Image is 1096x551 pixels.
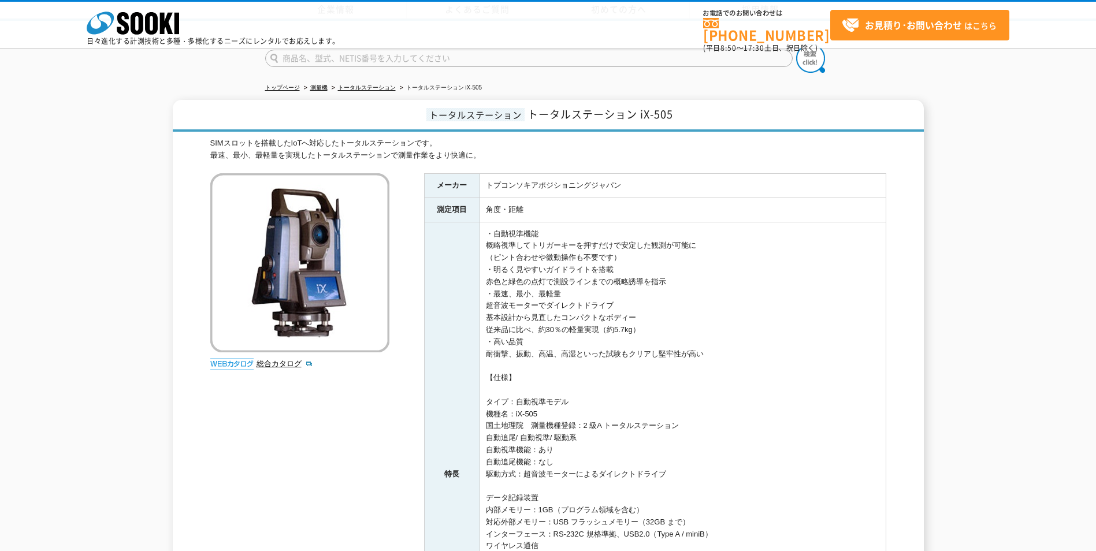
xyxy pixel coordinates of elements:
[703,43,818,53] span: (平日 ～ 土日、祝日除く)
[426,108,525,121] span: トータルステーション
[527,106,673,122] span: トータルステーション iX-505
[703,18,830,42] a: [PHONE_NUMBER]
[480,173,886,198] td: トプコンソキアポジショニングジャパン
[265,84,300,91] a: トップページ
[310,84,328,91] a: 測量機
[424,198,480,222] th: 測定項目
[257,359,313,368] a: 総合カタログ
[830,10,1009,40] a: お見積り･お問い合わせはこちら
[842,17,997,34] span: はこちら
[210,137,886,162] div: SIMスロットを搭載したIoTへ対応したトータルステーションです。 最速、最小、最軽量を実現したトータルステーションで測量作業をより快適に。
[796,44,825,73] img: btn_search.png
[424,173,480,198] th: メーカー
[397,82,482,94] li: トータルステーション iX-505
[210,173,389,352] img: トータルステーション iX-505
[480,198,886,222] td: 角度・距離
[703,10,830,17] span: お電話でのお問い合わせは
[338,84,396,91] a: トータルステーション
[865,18,962,32] strong: お見積り･お問い合わせ
[265,50,793,67] input: 商品名、型式、NETIS番号を入力してください
[87,38,340,44] p: 日々進化する計測技術と多種・多様化するニーズにレンタルでお応えします。
[744,43,764,53] span: 17:30
[720,43,737,53] span: 8:50
[210,358,254,370] img: webカタログ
